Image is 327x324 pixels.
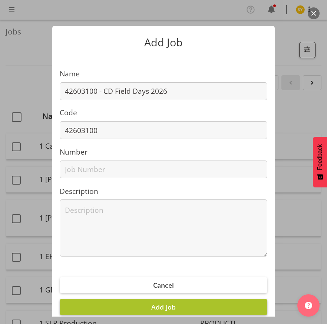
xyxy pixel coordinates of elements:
[60,82,267,100] input: Job Name
[305,302,312,309] img: help-xxl-2.png
[60,161,267,178] input: Job Number
[60,37,267,48] p: Add Job
[313,137,327,187] button: Feedback - Show survey
[60,69,267,79] label: Name
[60,299,267,315] button: Add Job
[317,144,323,170] span: Feedback
[60,277,267,293] button: Cancel
[60,186,267,197] label: Description
[60,108,267,118] label: Code
[60,121,267,139] input: Job Code
[151,302,176,311] span: Add Job
[60,147,267,158] label: Number
[153,281,174,290] span: Cancel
